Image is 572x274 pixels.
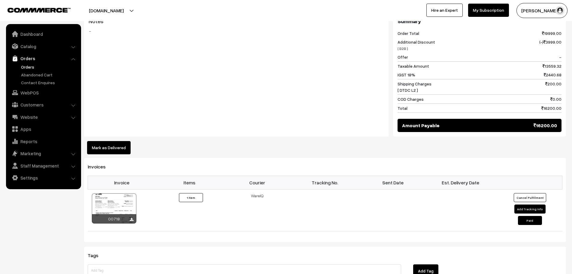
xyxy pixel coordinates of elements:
img: user [555,6,564,15]
span: 19999.00 [542,30,561,36]
span: 16200.00 [534,122,557,129]
span: 0.00 [550,96,561,102]
button: [PERSON_NAME] [516,3,567,18]
span: - [559,54,561,60]
span: (-) 3999.00 [539,39,561,51]
a: Reports [8,136,79,147]
th: Items [156,176,223,189]
a: Website [8,112,79,122]
span: Shipping Charges [ DTDC L2 ] [398,81,431,93]
span: IGST 18% [398,72,415,78]
a: Orders [8,53,79,64]
span: Invoices [88,164,113,170]
th: Invoice [88,176,156,189]
span: Additional Discount [398,39,435,51]
a: Catalog [8,41,79,52]
span: Tags [88,252,106,258]
button: [DOMAIN_NAME] [68,3,145,18]
a: Apps [8,124,79,134]
blockquote: - [89,27,384,35]
h3: Notes [89,18,384,25]
span: Offer [398,54,408,60]
a: Marketing [8,148,79,159]
span: Order Total [398,30,419,36]
button: Paid [518,216,542,225]
button: Add Tracking Info [514,205,546,214]
h3: Summary [398,18,561,25]
a: Staff Management [8,160,79,171]
span: 200.00 [545,81,561,93]
span: [ B2B ] [398,46,408,51]
a: Hire an Expert [426,4,463,17]
a: Dashboard [8,29,79,39]
span: 16200.00 [541,105,561,111]
button: Mark as Delivered [87,141,131,154]
th: Est. Delivery Date [427,176,495,189]
span: 13559.32 [543,63,561,69]
a: Orders [20,64,79,70]
a: COMMMERCE [8,6,60,13]
th: Tracking No. [291,176,359,189]
span: Total [398,105,407,111]
th: Courier [223,176,291,189]
a: Abandoned Cart [20,72,79,78]
button: Cancel Fulfillment [514,193,546,202]
a: Customers [8,99,79,110]
a: My Subscription [468,4,509,17]
th: Sent Date [359,176,427,189]
span: 2440.68 [544,72,561,78]
span: COD Charges [398,96,424,102]
span: Amount Payable [402,122,440,129]
button: 1 Item [179,193,203,202]
a: Settings [8,172,79,183]
a: WebPOS [8,87,79,98]
a: Contact Enquires [20,79,79,86]
div: 00718 [92,214,136,223]
td: WareIQ [223,189,291,231]
img: COMMMERCE [8,8,71,12]
span: Taxable Amount [398,63,429,69]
